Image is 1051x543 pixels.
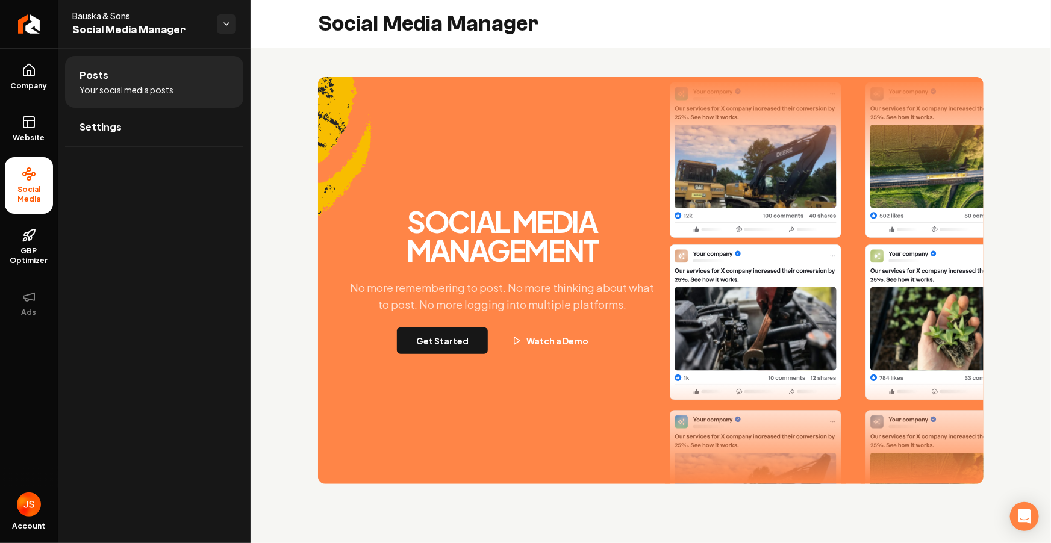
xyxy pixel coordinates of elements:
button: Watch a Demo [493,327,608,354]
img: James Shamoun [17,492,41,517]
div: Open Intercom Messenger [1010,502,1039,531]
a: GBP Optimizer [5,219,53,275]
a: Settings [65,108,243,146]
span: Company [6,81,52,91]
img: Post One [670,79,841,398]
img: Rebolt Logo [18,14,40,34]
img: Post Two [865,84,1037,403]
span: Bauska & Sons [72,10,207,22]
p: No more remembering to post. No more thinking about what to post. No more logging into multiple p... [340,279,665,313]
h2: Social Media Manager [318,12,538,36]
span: Website [8,133,50,143]
button: Ads [5,280,53,327]
img: Accent [318,77,372,250]
button: Get Started [397,327,488,354]
span: Posts [80,68,108,82]
a: Website [5,105,53,152]
span: Settings [80,120,122,134]
span: Social Media [5,185,53,204]
span: Social Media Manager [72,22,207,39]
span: Account [13,521,46,531]
span: Ads [17,308,42,317]
a: Company [5,54,53,101]
h2: Social Media Management [340,207,665,265]
span: Your social media posts. [80,84,176,96]
span: GBP Optimizer [5,246,53,265]
button: Open user button [17,492,41,517]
